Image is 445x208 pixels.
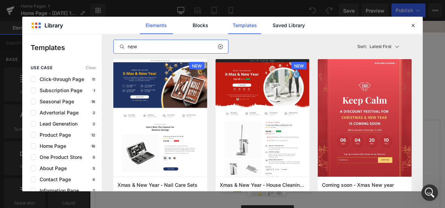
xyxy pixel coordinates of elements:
a: Nyheter [134,61,163,82]
span: Click-through Page [36,77,84,82]
span: Seasonal Page [36,99,74,104]
input: E.g.: Black Friday, Sale,... [114,42,228,51]
span: Information Page [36,188,79,193]
button: Latest FirstSort:Latest First [355,40,412,54]
span: About Page [36,166,67,171]
span: Subscription Page [36,88,82,93]
a: 3 for 2 [300,61,326,82]
p: 5 [91,155,96,159]
a: Elements [140,17,173,34]
iframe: Intercom live chat [421,184,438,201]
span: NEW [189,62,204,70]
img: 20352c30-af47-4065-86b2-de8ff965d128.png [318,59,412,186]
a: ACCOUNT [314,33,348,42]
a: Synstest [102,61,133,82]
p: 12 [90,133,96,137]
span: Clear [86,65,96,70]
p: 1 [92,88,96,93]
p: 2 [91,122,96,126]
span: Home Page [36,143,66,149]
p: Start building your page [17,134,404,142]
a: Templates [228,17,261,34]
span: ACCOUNT [314,34,340,41]
a: Blocks [184,17,217,34]
span: Contact Page [36,177,71,182]
p: 5 [91,166,96,170]
p: 18 [90,99,96,104]
p: 11 [91,77,96,81]
span: Sort: [357,44,367,49]
p: 100% norsk design - frakt i [GEOGRAPHIC_DATA] 50kr [43,2,377,12]
a: Om Oss [240,61,268,82]
span: CART [355,34,369,41]
span: Product Page [36,132,71,138]
a: Butikker [208,61,239,82]
input: SEARCH [47,31,151,45]
span: Advertorial Page [36,110,79,115]
p: 4 [91,177,96,182]
img: Kaibosh Eyewear [171,17,248,57]
a: Kontakt [269,61,299,82]
p: Latest First [370,43,391,50]
p: Templates [31,42,102,53]
span: use case [31,65,52,70]
span: Lead Generation [36,121,78,127]
span: Xmas & New Year - House Cleaning Tools [220,182,305,188]
span: NEW [291,62,307,70]
span: Xmas & New Year - Nail Care Sets [118,182,197,188]
a: Saved Library [272,17,305,34]
span: 0 [369,34,372,41]
p: 7 [91,189,96,193]
a: CART0 [355,33,372,42]
p: 18 [90,144,96,148]
span: One Product Store [36,154,82,160]
p: 2 [91,111,96,115]
a: Produkter [164,61,207,82]
span: Coming soon - Xmas New year [322,182,394,188]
